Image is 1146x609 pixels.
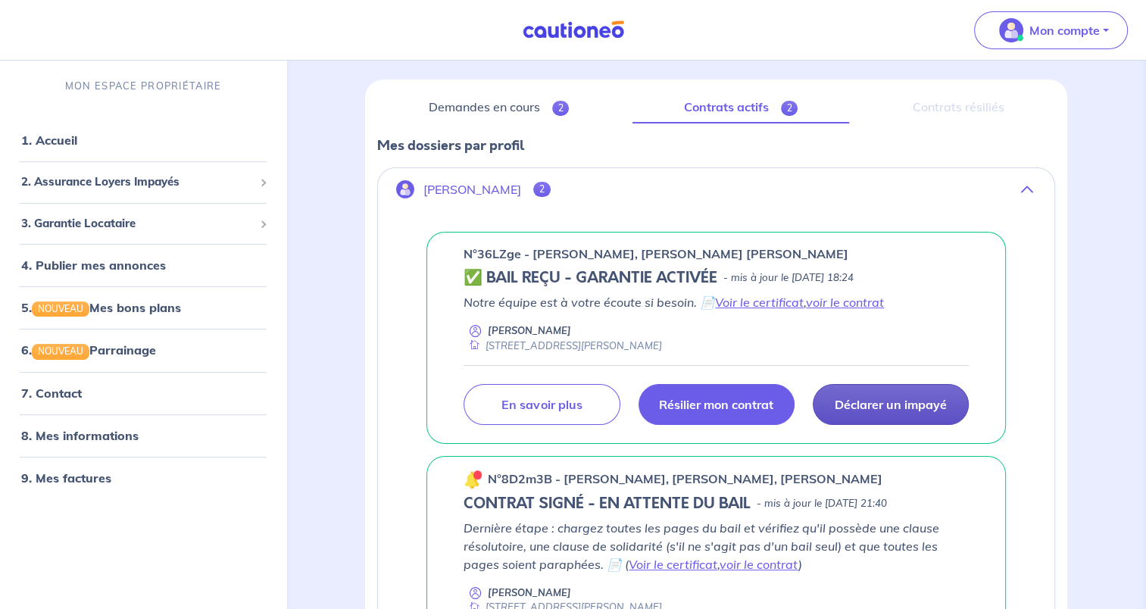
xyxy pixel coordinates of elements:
div: 3. Garantie Locataire [6,209,280,239]
p: Dernière étape : chargez toutes les pages du bail et vérifiez qu'il possède une clause résolutoir... [464,519,969,573]
a: Demandes en cours2 [377,92,620,123]
a: Déclarer un impayé [813,384,969,425]
p: Résilier mon contrat [659,397,773,412]
span: 2 [552,101,570,116]
a: 6.NOUVEAUParrainage [21,343,156,358]
a: Voir le certificat [629,557,717,572]
div: 6.NOUVEAUParrainage [6,336,280,366]
a: voir le contrat [806,295,884,310]
p: [PERSON_NAME] [488,586,571,600]
div: 1. Accueil [6,126,280,156]
button: illu_account_valid_menu.svgMon compte [974,11,1128,49]
p: - mis à jour le [DATE] 18:24 [723,270,854,286]
a: Voir le certificat [715,295,804,310]
div: [STREET_ADDRESS][PERSON_NAME] [464,339,662,353]
a: voir le contrat [720,557,798,572]
a: 9. Mes factures [21,470,111,486]
span: 3. Garantie Locataire [21,215,254,233]
p: - mis à jour le [DATE] 21:40 [757,496,887,511]
span: 2. Assurance Loyers Impayés [21,174,254,192]
div: 5.NOUVEAUMes bons plans [6,293,280,323]
h5: ✅ BAIL REÇU - GARANTIE ACTIVÉE [464,269,717,287]
div: 9. Mes factures [6,463,280,493]
p: n°36LZge - [PERSON_NAME], [PERSON_NAME] [PERSON_NAME] [464,245,848,263]
div: state: CONTRACT-VALIDATED, Context: NEW,MAYBE-CERTIFICATE,COLOCATION,LESSOR-DOCUMENTS [464,269,969,287]
p: En savoir plus [501,397,582,412]
img: illu_account.svg [396,180,414,198]
a: 7. Contact [21,386,82,401]
a: 4. Publier mes annonces [21,258,166,273]
a: 8. Mes informations [21,428,139,443]
div: 4. Publier mes annonces [6,251,280,281]
div: 2. Assurance Loyers Impayés [6,168,280,198]
a: Contrats actifs2 [632,92,849,123]
img: 🔔 [464,470,482,489]
p: [PERSON_NAME] [423,183,521,197]
p: n°8D2m3B - [PERSON_NAME], [PERSON_NAME], [PERSON_NAME] [488,470,882,488]
div: state: CONTRACT-SIGNED, Context: NEW,CHOOSE-CERTIFICATE,COLOCATION,LESSOR-DOCUMENTS [464,495,969,513]
p: Déclarer un impayé [835,397,947,412]
span: 2 [533,182,551,197]
div: 7. Contact [6,378,280,408]
span: 2 [781,101,798,116]
div: 8. Mes informations [6,420,280,451]
a: 1. Accueil [21,133,77,148]
a: 5.NOUVEAUMes bons plans [21,301,181,316]
button: [PERSON_NAME]2 [378,171,1054,208]
img: Cautioneo [517,20,630,39]
a: Résilier mon contrat [639,384,795,425]
p: Notre équipe est à votre écoute si besoin. 📄 , [464,293,969,311]
p: [PERSON_NAME] [488,323,571,338]
img: illu_account_valid_menu.svg [999,18,1023,42]
p: Mes dossiers par profil [377,136,1055,155]
p: Mon compte [1029,21,1100,39]
a: En savoir plus [464,384,620,425]
p: MON ESPACE PROPRIÉTAIRE [65,79,221,93]
h5: CONTRAT SIGNÉ - EN ATTENTE DU BAIL [464,495,751,513]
